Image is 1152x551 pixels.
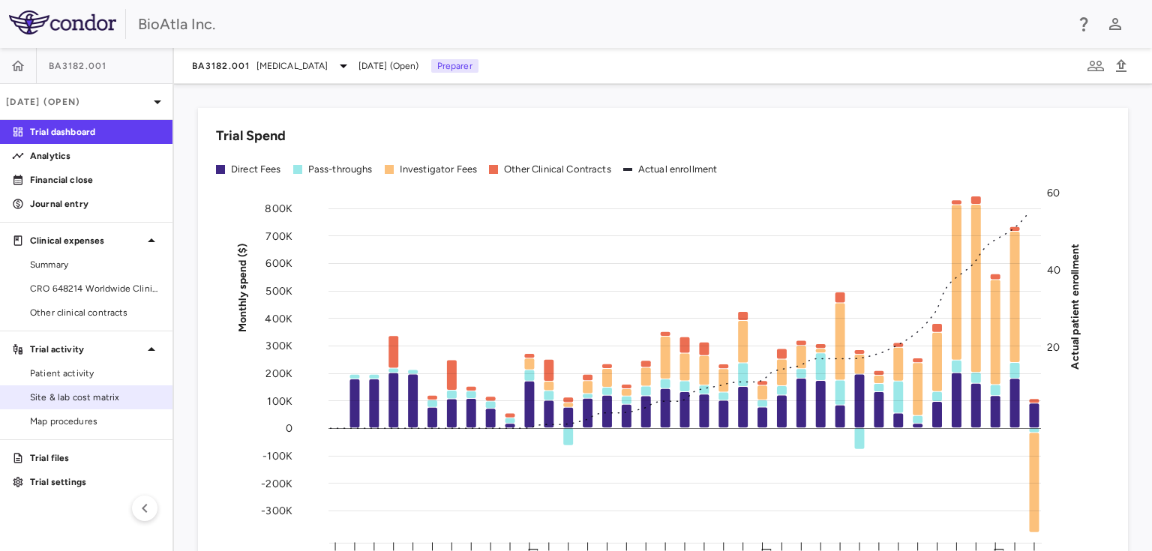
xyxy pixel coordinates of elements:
tspan: -300K [261,505,292,517]
span: [DATE] (Open) [358,59,419,73]
p: Analytics [30,149,160,163]
tspan: 40 [1047,264,1060,277]
div: Investigator Fees [400,163,478,176]
tspan: 600K [265,257,292,270]
p: Clinical expenses [30,234,142,247]
span: Summary [30,258,160,271]
tspan: 800K [265,202,292,214]
p: Trial dashboard [30,125,160,139]
tspan: 20 [1047,341,1060,354]
p: Preparer [431,59,478,73]
span: Other clinical contracts [30,306,160,319]
p: Trial settings [30,475,160,489]
div: Other Clinical Contracts [504,163,611,176]
h6: Trial Spend [216,126,286,146]
p: Journal entry [30,197,160,211]
div: Direct Fees [231,163,281,176]
div: Actual enrollment [638,163,718,176]
tspan: 700K [265,229,292,242]
span: Map procedures [30,415,160,428]
p: [DATE] (Open) [6,95,148,109]
span: [MEDICAL_DATA] [256,59,328,73]
tspan: -100K [262,449,292,462]
img: logo-full-SnFGN8VE.png [9,10,116,34]
span: BA3182.001 [192,60,250,72]
div: BioAtla Inc. [138,13,1065,35]
tspan: Monthly spend ($) [236,243,249,332]
p: Trial files [30,451,160,465]
p: Trial activity [30,343,142,356]
span: Patient activity [30,367,160,380]
tspan: 300K [265,340,292,352]
div: Pass-throughs [308,163,373,176]
tspan: 0 [286,422,292,435]
tspan: 60 [1047,187,1060,199]
tspan: 400K [265,312,292,325]
tspan: 500K [265,284,292,297]
tspan: -200K [261,477,292,490]
span: BA3182.001 [49,60,107,72]
tspan: 100K [267,394,292,407]
tspan: 200K [265,367,292,379]
tspan: Actual patient enrollment [1069,243,1081,369]
span: CRO 648214 Worldwide Clinical Trials Holdings, Inc. [30,282,160,295]
span: Site & lab cost matrix [30,391,160,404]
p: Financial close [30,173,160,187]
